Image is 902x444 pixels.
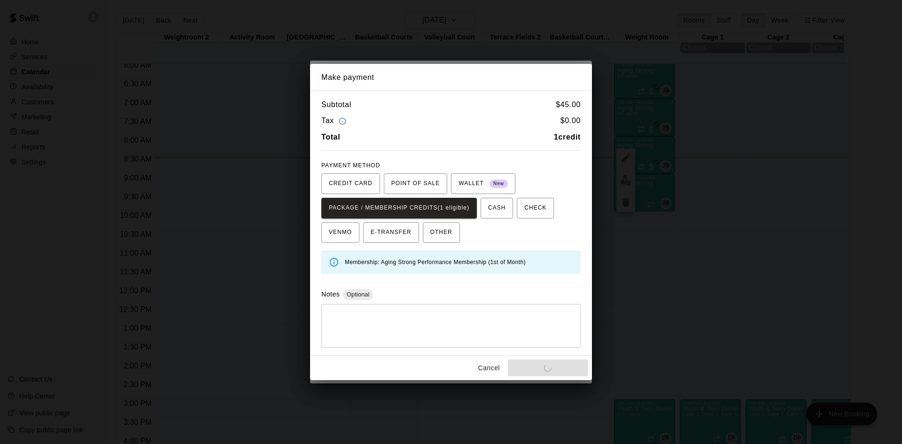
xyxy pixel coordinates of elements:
[363,222,419,243] button: E-TRANSFER
[321,198,477,218] button: PACKAGE / MEMBERSHIP CREDITS(1 eligible)
[459,176,508,191] span: WALLET
[321,99,351,111] h6: Subtotal
[560,115,581,127] h6: $ 0.00
[481,198,513,218] button: CASH
[321,222,359,243] button: VENMO
[329,225,352,240] span: VENMO
[488,201,505,216] span: CASH
[451,173,515,194] button: WALLET New
[329,201,469,216] span: PACKAGE / MEMBERSHIP CREDITS (1 eligible)
[345,259,526,265] span: Membership: Aging Strong Performance Membership (1st of Month)
[343,291,373,298] span: Optional
[321,162,380,169] span: PAYMENT METHOD
[321,173,380,194] button: CREDIT CARD
[474,359,504,377] button: Cancel
[430,225,452,240] span: OTHER
[329,176,373,191] span: CREDIT CARD
[423,222,460,243] button: OTHER
[321,115,349,127] h6: Tax
[321,290,340,298] label: Notes
[384,173,447,194] button: POINT OF SALE
[517,198,554,218] button: CHECK
[310,64,592,91] h2: Make payment
[391,176,440,191] span: POINT OF SALE
[556,99,581,111] h6: $ 45.00
[490,178,508,190] span: New
[524,201,546,216] span: CHECK
[321,133,340,141] b: Total
[554,133,581,141] b: 1 credit
[371,225,412,240] span: E-TRANSFER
